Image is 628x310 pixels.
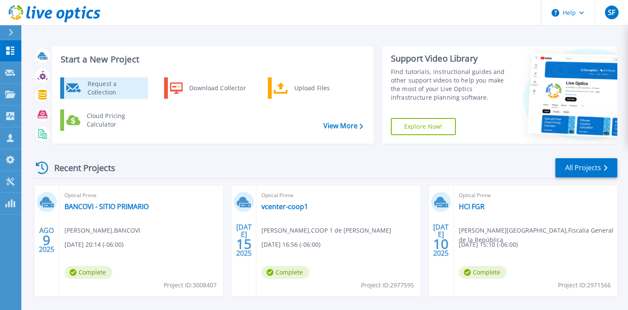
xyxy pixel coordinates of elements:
[433,240,449,248] span: 10
[361,280,414,290] span: Project ID: 2977595
[459,226,617,245] span: [PERSON_NAME][GEOGRAPHIC_DATA] , Fiscalia General de la República
[391,68,508,102] div: Find tutorials, instructional guides and other support videos to help you make the most of your L...
[82,112,146,129] div: Cloud Pricing Calculator
[323,122,363,130] a: View More
[261,240,320,249] span: [DATE] 16:56 (-06:00)
[261,226,391,235] span: [PERSON_NAME] , COOP 1 de [PERSON_NAME]
[459,266,507,279] span: Complete
[459,202,484,211] a: HCI FGR
[558,280,611,290] span: Project ID: 2971566
[433,224,449,256] div: [DATE] 2025
[43,236,50,244] span: 9
[65,240,123,249] span: [DATE] 20:14 (-06:00)
[459,191,612,200] span: Optical Prime
[61,55,363,64] h3: Start a New Project
[33,157,127,178] div: Recent Projects
[261,266,309,279] span: Complete
[164,77,252,99] a: Download Collector
[164,280,217,290] span: Project ID: 3008407
[261,191,415,200] span: Optical Prime
[290,80,353,97] div: Upload Files
[236,240,252,248] span: 15
[83,80,146,97] div: Request a Collection
[236,224,252,256] div: [DATE] 2025
[555,158,617,177] a: All Projects
[60,109,148,131] a: Cloud Pricing Calculator
[459,240,518,249] span: [DATE] 15:10 (-06:00)
[261,202,308,211] a: vcenter-coop1
[65,226,140,235] span: [PERSON_NAME] , BANCOVI
[38,224,55,256] div: AGO 2025
[391,118,456,135] a: Explore Now!
[185,80,249,97] div: Download Collector
[60,77,148,99] a: Request a Collection
[65,266,112,279] span: Complete
[608,9,615,16] span: SF
[65,202,149,211] a: BANCOVI - SITIO PRIMARIO
[65,191,218,200] span: Optical Prime
[268,77,355,99] a: Upload Files
[391,53,508,64] div: Support Video Library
